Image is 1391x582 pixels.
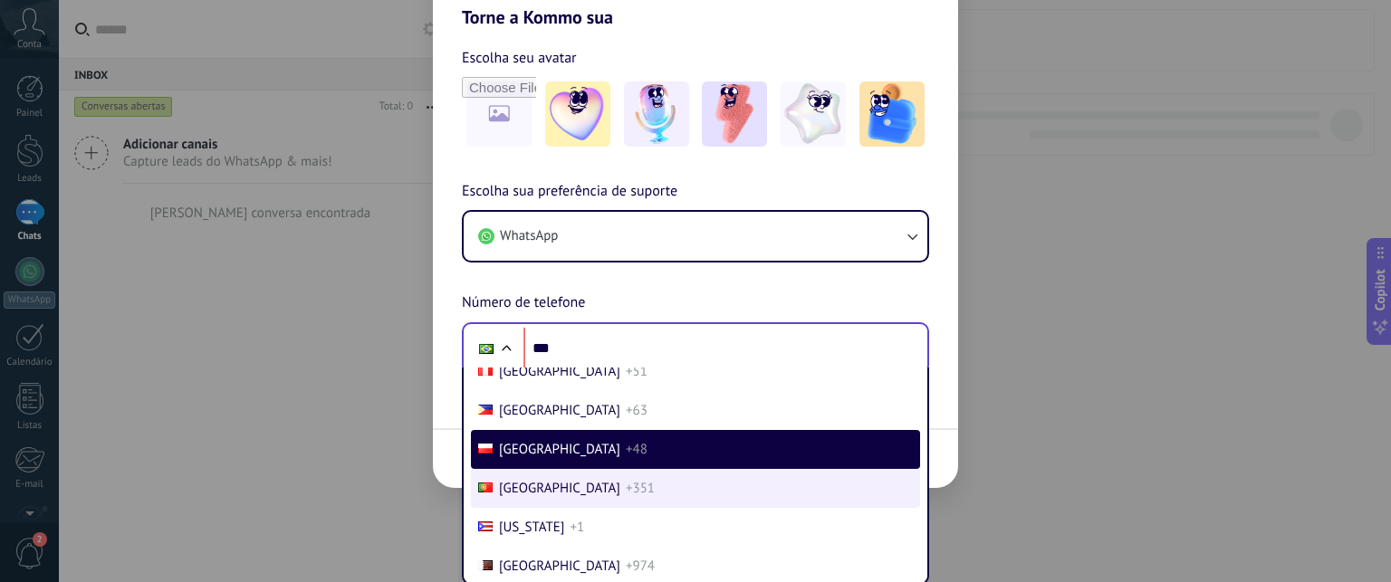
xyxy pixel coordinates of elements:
[499,441,620,458] span: [GEOGRAPHIC_DATA]
[859,81,925,147] img: -5.jpeg
[626,558,655,575] span: +974
[469,329,504,367] div: Brazil: + 55
[499,480,620,497] span: [GEOGRAPHIC_DATA]
[626,480,655,497] span: +351
[624,81,689,147] img: -2.jpeg
[464,212,927,261] button: WhatsApp
[462,180,677,204] span: Escolha sua preferência de suporte
[781,81,846,147] img: -4.jpeg
[570,519,584,536] span: +1
[499,519,564,536] span: [US_STATE]
[462,291,585,315] span: Número de telefone
[626,441,648,458] span: +48
[500,227,558,245] span: WhatsApp
[545,81,610,147] img: -1.jpeg
[499,402,620,419] span: [GEOGRAPHIC_DATA]
[499,558,620,575] span: [GEOGRAPHIC_DATA]
[702,81,767,147] img: -3.jpeg
[462,46,577,70] span: Escolha seu avatar
[626,363,648,380] span: +51
[626,402,648,419] span: +63
[499,363,620,380] span: [GEOGRAPHIC_DATA]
